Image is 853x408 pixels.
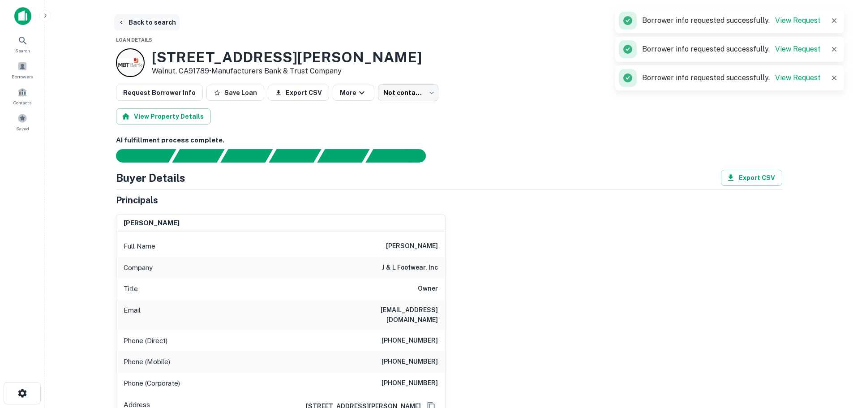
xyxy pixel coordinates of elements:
[124,335,167,346] p: Phone (Direct)
[116,135,782,146] h6: AI fulfillment process complete.
[124,218,180,228] h6: [PERSON_NAME]
[13,99,31,106] span: Contacts
[152,49,422,66] h3: [STREET_ADDRESS][PERSON_NAME]
[269,149,321,163] div: Principals found, AI now looking for contact information...
[116,37,152,43] span: Loan Details
[14,7,31,25] img: capitalize-icon.png
[386,241,438,252] h6: [PERSON_NAME]
[220,149,273,163] div: Documents found, AI parsing details...
[15,47,30,54] span: Search
[268,85,329,101] button: Export CSV
[381,335,438,346] h6: [PHONE_NUMBER]
[317,149,369,163] div: Principals found, still searching for contact information. This may take time...
[3,110,42,134] a: Saved
[116,85,203,101] button: Request Borrower Info
[378,84,438,101] div: Not contacted
[124,378,180,389] p: Phone (Corporate)
[381,378,438,389] h6: [PHONE_NUMBER]
[124,305,141,325] p: Email
[418,283,438,294] h6: Owner
[366,149,437,163] div: AI fulfillment process complete.
[775,45,821,53] a: View Request
[382,262,438,273] h6: j & l footwear, inc
[3,84,42,108] a: Contacts
[152,66,422,77] p: Walnut, CA91789 •
[642,73,821,83] p: Borrower info requested successfully.
[775,73,821,82] a: View Request
[642,44,821,55] p: Borrower info requested successfully.
[3,32,42,56] a: Search
[116,193,158,207] h5: Principals
[3,58,42,82] a: Borrowers
[642,15,821,26] p: Borrower info requested successfully.
[116,170,185,186] h4: Buyer Details
[330,305,438,325] h6: [EMAIL_ADDRESS][DOMAIN_NAME]
[12,73,33,80] span: Borrowers
[206,85,264,101] button: Save Loan
[172,149,224,163] div: Your request is received and processing...
[105,149,172,163] div: Sending borrower request to AI...
[124,262,153,273] p: Company
[211,67,342,75] a: Manufacturers Bank & Trust Company
[808,336,853,379] iframe: Chat Widget
[124,356,170,367] p: Phone (Mobile)
[775,16,821,25] a: View Request
[381,356,438,367] h6: [PHONE_NUMBER]
[16,125,29,132] span: Saved
[124,241,155,252] p: Full Name
[116,108,211,125] button: View Property Details
[124,283,138,294] p: Title
[333,85,374,101] button: More
[721,170,782,186] button: Export CSV
[114,14,180,30] button: Back to search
